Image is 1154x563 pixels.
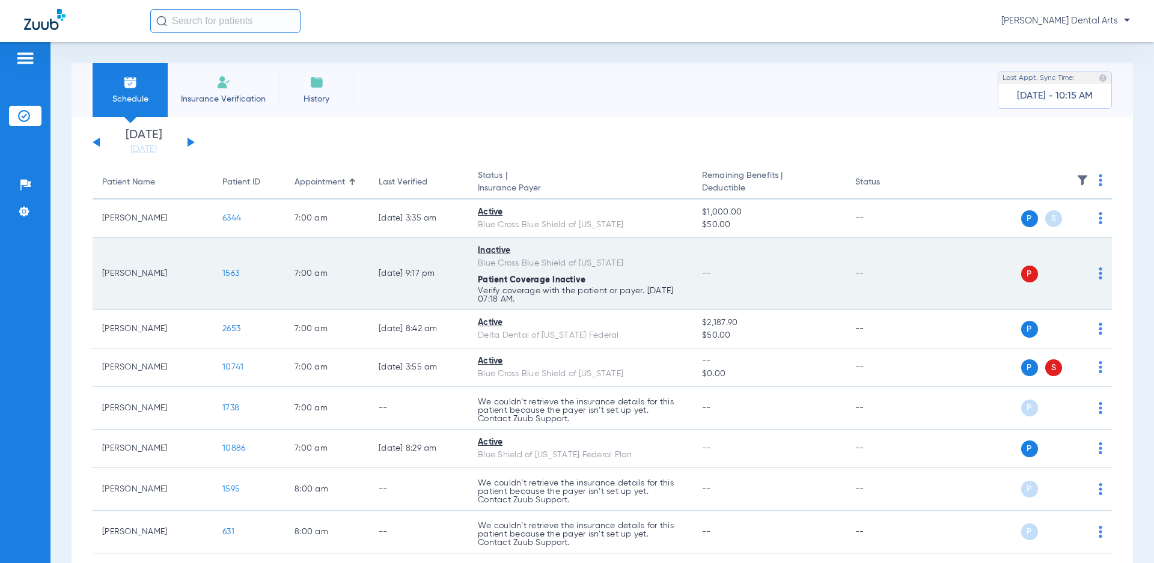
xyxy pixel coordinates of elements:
div: Patient Name [102,176,203,189]
div: Patient ID [222,176,275,189]
span: -- [702,444,711,452]
span: $0.00 [702,368,835,380]
div: Blue Cross Blue Shield of [US_STATE] [478,368,683,380]
img: last sync help info [1099,74,1107,82]
td: -- [369,468,468,511]
td: -- [369,387,468,430]
span: P [1021,523,1038,540]
div: Appointment [295,176,359,189]
td: -- [369,511,468,553]
span: Insurance Payer [478,182,683,195]
td: [PERSON_NAME] [93,387,213,430]
img: hamburger-icon [16,51,35,65]
td: [PERSON_NAME] [93,511,213,553]
span: -- [702,355,835,368]
span: P [1021,321,1038,338]
p: We couldn’t retrieve the insurance details for this patient because the payer isn’t set up yet. C... [478,398,683,423]
span: Deductible [702,182,835,195]
span: [PERSON_NAME] Dental Arts [1001,15,1130,27]
td: [DATE] 9:17 PM [369,238,468,310]
img: filter.svg [1076,174,1088,186]
p: Verify coverage with the patient or payer. [DATE] 07:18 AM. [478,287,683,303]
div: Appointment [295,176,345,189]
td: -- [846,199,927,238]
span: 10741 [222,363,243,371]
img: group-dot-blue.svg [1099,174,1102,186]
img: Manual Insurance Verification [216,75,231,90]
div: Inactive [478,245,683,257]
div: Last Verified [379,176,427,189]
div: Active [478,436,683,449]
div: Patient ID [222,176,260,189]
div: Delta Dental of [US_STATE] Federal [478,329,683,342]
th: Status [846,166,927,199]
img: group-dot-blue.svg [1099,267,1102,279]
span: P [1021,440,1038,457]
span: P [1021,210,1038,227]
td: 7:00 AM [285,238,369,310]
span: 10886 [222,444,245,452]
td: -- [846,387,927,430]
span: $50.00 [702,329,835,342]
td: 7:00 AM [285,199,369,238]
span: 6344 [222,214,241,222]
span: -- [702,269,711,278]
div: Last Verified [379,176,459,189]
img: group-dot-blue.svg [1099,323,1102,335]
span: P [1021,266,1038,282]
img: group-dot-blue.svg [1099,483,1102,495]
span: $1,000.00 [702,206,835,219]
td: [DATE] 3:35 AM [369,199,468,238]
div: Patient Name [102,176,155,189]
span: -- [702,404,711,412]
span: 1738 [222,404,239,412]
span: [DATE] - 10:15 AM [1017,90,1093,102]
input: Search for patients [150,9,301,33]
td: [PERSON_NAME] [93,348,213,387]
div: Active [478,317,683,329]
img: group-dot-blue.svg [1099,402,1102,414]
img: History [310,75,324,90]
td: [PERSON_NAME] [93,430,213,468]
td: -- [846,430,927,468]
span: $50.00 [702,219,835,231]
td: [DATE] 8:42 AM [369,310,468,348]
span: S [1045,359,1062,376]
td: 7:00 AM [285,430,369,468]
iframe: Chat Widget [1094,505,1154,563]
td: 7:00 AM [285,348,369,387]
div: Blue Cross Blue Shield of [US_STATE] [478,257,683,270]
span: -- [702,485,711,493]
img: Schedule [123,75,138,90]
th: Remaining Benefits | [692,166,845,199]
p: We couldn’t retrieve the insurance details for this patient because the payer isn’t set up yet. C... [478,522,683,547]
img: Search Icon [156,16,167,26]
span: P [1021,400,1038,416]
span: -- [702,528,711,536]
td: -- [846,348,927,387]
td: [PERSON_NAME] [93,238,213,310]
span: Patient Coverage Inactive [478,276,585,284]
img: group-dot-blue.svg [1099,442,1102,454]
span: P [1021,359,1038,376]
span: 631 [222,528,234,536]
td: [PERSON_NAME] [93,310,213,348]
a: [DATE] [108,144,180,156]
img: Zuub Logo [24,9,66,30]
span: P [1021,481,1038,498]
td: [DATE] 8:29 AM [369,430,468,468]
p: We couldn’t retrieve the insurance details for this patient because the payer isn’t set up yet. C... [478,479,683,504]
span: S [1045,210,1062,227]
img: group-dot-blue.svg [1099,361,1102,373]
span: Insurance Verification [177,93,270,105]
div: Active [478,355,683,368]
td: -- [846,468,927,511]
span: Last Appt. Sync Time: [1003,72,1075,84]
td: 8:00 AM [285,511,369,553]
img: group-dot-blue.svg [1099,212,1102,224]
td: -- [846,238,927,310]
div: Blue Shield of [US_STATE] Federal Plan [478,449,683,461]
td: -- [846,511,927,553]
td: [DATE] 3:55 AM [369,348,468,387]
